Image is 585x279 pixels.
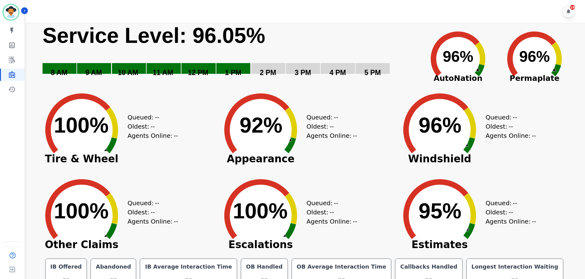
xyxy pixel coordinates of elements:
[470,262,560,271] div: Longest Interaction Waiting
[128,113,173,122] div: Queued:
[486,198,531,208] div: Queued:
[85,69,102,77] text: 9 AM
[399,262,459,271] div: Callbacks Handled
[330,69,346,77] text: 4 PM
[233,199,288,223] text: 100%
[420,73,496,84] span: AutoNation
[296,262,388,271] div: OB Average Interaction Time
[307,198,352,208] div: Queued:
[43,24,265,47] text: Service Level: 96.05%
[118,69,138,77] text: 10 AM
[188,69,208,77] text: 12 PM
[153,69,173,77] text: 11 AM
[443,48,473,65] text: 96%
[513,113,517,122] span: --
[519,48,550,65] text: 96%
[394,242,486,248] span: Estimates
[51,69,67,77] text: 8 AM
[240,113,282,137] text: 92%
[215,156,307,162] span: Appearance
[245,262,284,271] div: OB Handled
[334,113,338,122] span: --
[128,208,173,217] div: Oldest:
[54,199,109,223] text: 100%
[364,69,381,77] text: 5 PM
[334,198,338,208] span: --
[509,122,513,131] span: --
[307,131,359,140] div: Agents Online:
[36,156,128,162] span: Tire & Wheel
[151,208,155,217] span: --
[151,122,155,131] span: --
[509,208,513,217] span: --
[307,217,359,226] div: Agents Online:
[353,131,357,140] span: --
[353,217,357,226] span: --
[174,217,178,226] span: --
[307,113,352,122] div: Queued:
[496,73,573,84] span: Permaplate
[532,217,536,226] span: --
[225,69,241,77] text: 1 PM
[42,23,419,85] svg: Service Level: 0%
[174,131,178,140] span: --
[330,122,334,131] span: --
[486,131,538,140] div: Agents Online:
[36,242,128,248] span: Other Claims
[4,5,18,20] img: Bordered avatar
[486,122,531,131] div: Oldest:
[128,122,173,131] div: Oldest:
[307,208,352,217] div: Oldest:
[570,5,575,10] div: 19
[307,122,352,131] div: Oldest:
[128,217,180,226] div: Agents Online:
[532,131,536,140] span: --
[215,242,307,248] span: Escalations
[144,262,233,271] div: IB Average Interaction Time
[54,113,109,137] text: 100%
[95,262,132,271] div: Abandoned
[513,198,517,208] span: --
[155,198,159,208] span: --
[155,113,159,122] span: --
[128,131,180,140] div: Agents Online:
[394,156,486,162] span: Windshield
[486,113,531,122] div: Queued:
[49,262,83,271] div: IB Offered
[128,198,173,208] div: Queued:
[486,217,538,226] div: Agents Online:
[295,69,311,77] text: 3 PM
[419,113,461,137] text: 96%
[486,208,531,217] div: Oldest:
[330,208,334,217] span: --
[260,69,276,77] text: 2 PM
[419,199,461,223] text: 95%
